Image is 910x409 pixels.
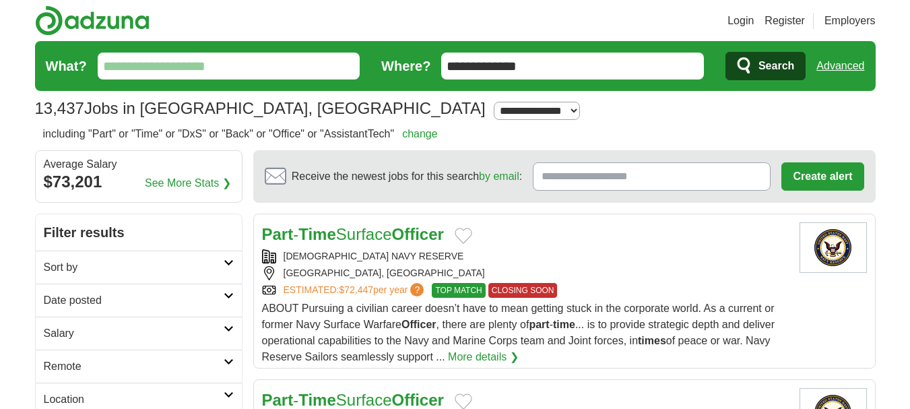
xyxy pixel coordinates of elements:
[36,214,242,251] h2: Filter results
[800,222,867,273] img: US Navy Reserve logo
[529,319,549,330] strong: part
[479,170,519,182] a: by email
[262,391,444,409] a: Part-TimeSurfaceOfficer
[36,350,242,383] a: Remote
[758,53,794,80] span: Search
[262,391,294,409] strong: Part
[455,228,472,244] button: Add to favorite jobs
[725,52,806,80] button: Search
[410,283,424,296] span: ?
[36,284,242,317] a: Date posted
[35,96,84,121] span: 13,437
[553,319,575,330] strong: time
[781,162,864,191] button: Create alert
[727,13,754,29] a: Login
[816,53,864,80] a: Advanced
[262,303,775,363] span: ABOUT Pursuing a civilian career doesn’t have to mean getting stuck in the corporate world. As a ...
[638,335,666,346] strong: times
[401,319,436,330] strong: Officer
[448,349,519,365] a: More details ❯
[339,284,373,295] span: $72,447
[44,259,224,276] h2: Sort by
[432,283,485,298] span: TOP MATCH
[402,128,438,139] a: change
[262,225,444,243] a: Part-TimeSurfaceOfficer
[824,13,876,29] a: Employers
[392,225,444,243] strong: Officer
[44,391,224,408] h2: Location
[284,251,464,261] a: [DEMOGRAPHIC_DATA] NAVY RESERVE
[35,5,150,36] img: Adzuna logo
[262,225,294,243] strong: Part
[765,13,805,29] a: Register
[298,225,336,243] strong: Time
[36,317,242,350] a: Salary
[44,358,224,375] h2: Remote
[381,56,430,76] label: Where?
[488,283,558,298] span: CLOSING SOON
[44,170,234,194] div: $73,201
[262,266,789,280] div: [GEOGRAPHIC_DATA], [GEOGRAPHIC_DATA]
[44,159,234,170] div: Average Salary
[292,168,522,185] span: Receive the newest jobs for this search :
[44,325,224,342] h2: Salary
[298,391,336,409] strong: Time
[284,283,427,298] a: ESTIMATED:$72,447per year?
[46,56,87,76] label: What?
[145,175,231,191] a: See More Stats ❯
[43,126,438,142] h2: including "Part" or "Time" or "DxS" or "Back" or "Office" or "AssistantTech"
[36,251,242,284] a: Sort by
[392,391,444,409] strong: Officer
[44,292,224,309] h2: Date posted
[35,99,486,117] h1: Jobs in [GEOGRAPHIC_DATA], [GEOGRAPHIC_DATA]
